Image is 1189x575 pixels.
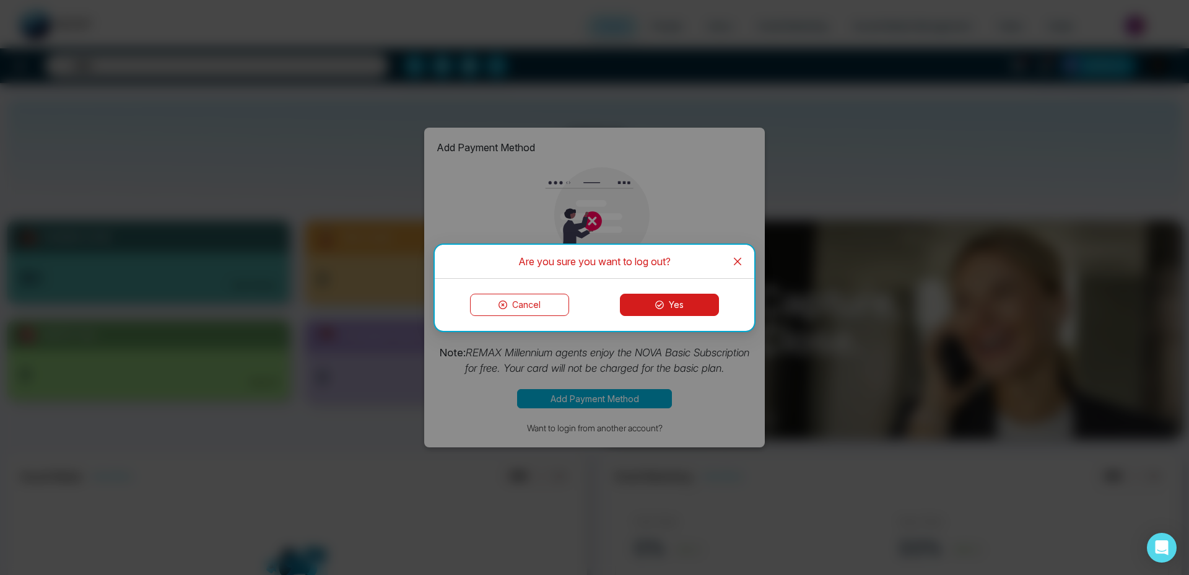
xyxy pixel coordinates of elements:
span: close [733,257,743,266]
div: Are you sure you want to log out? [450,255,739,268]
button: Yes [620,294,719,316]
div: Open Intercom Messenger [1147,533,1177,563]
button: Cancel [470,294,569,316]
button: Close [721,245,754,278]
